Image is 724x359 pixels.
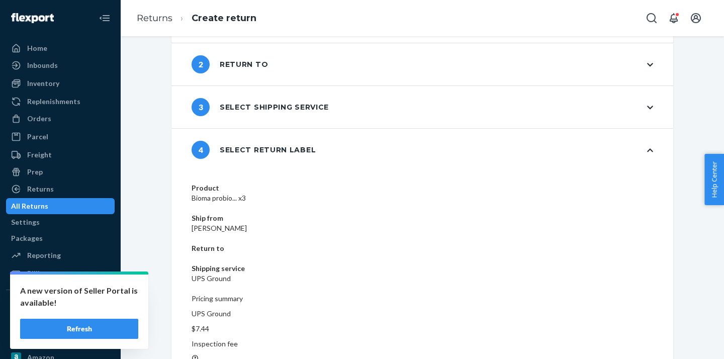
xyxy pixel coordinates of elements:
span: 2 [192,55,210,73]
a: Inventory [6,75,115,92]
a: Reporting [6,247,115,263]
a: Inbounds [6,57,115,73]
div: Packages [11,233,43,243]
dt: Shipping service [192,263,653,274]
a: 5176b9-7b [6,332,115,348]
a: Create return [192,13,256,24]
div: Orders [27,114,51,124]
a: Settings [6,214,115,230]
button: Close Navigation [95,8,115,28]
div: Inbounds [27,60,58,70]
button: Open notifications [664,8,684,28]
div: Freight [27,150,52,160]
div: Parcel [27,132,48,142]
a: Billing [6,265,115,282]
button: Open Search Box [642,8,662,28]
dd: Bioma probio... x3 [192,193,653,203]
p: $7.44 [192,324,653,334]
div: Reporting [27,250,61,260]
a: Returns [137,13,172,24]
button: Help Center [704,154,724,205]
div: Prep [27,167,43,177]
div: All Returns [11,201,48,211]
dt: Ship from [192,213,653,223]
dt: Product [192,183,653,193]
a: f12898-4 [6,315,115,331]
dd: [PERSON_NAME] [192,223,653,233]
p: Pricing summary [192,294,653,304]
div: Home [27,43,47,53]
ol: breadcrumbs [129,4,264,33]
p: Inspection fee [192,339,653,349]
dd: UPS Ground [192,274,653,284]
div: Inventory [27,78,59,88]
img: Flexport logo [11,13,54,23]
button: Open account menu [686,8,706,28]
div: Select shipping service [192,98,329,116]
button: Integrations [6,298,115,314]
div: Select return label [192,141,316,159]
div: Settings [11,217,40,227]
div: Returns [27,184,54,194]
div: Replenishments [27,97,80,107]
div: Return to [192,55,268,73]
a: Parcel [6,129,115,145]
span: 4 [192,141,210,159]
p: UPS Ground [192,309,653,319]
p: A new version of Seller Portal is available! [20,285,138,309]
dt: Return to [192,243,653,253]
div: Billing [27,268,48,279]
a: Returns [6,181,115,197]
button: Refresh [20,319,138,339]
a: All Returns [6,198,115,214]
a: Orders [6,111,115,127]
a: Replenishments [6,94,115,110]
span: 3 [192,98,210,116]
a: Prep [6,164,115,180]
a: Packages [6,230,115,246]
a: Home [6,40,115,56]
a: Freight [6,147,115,163]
